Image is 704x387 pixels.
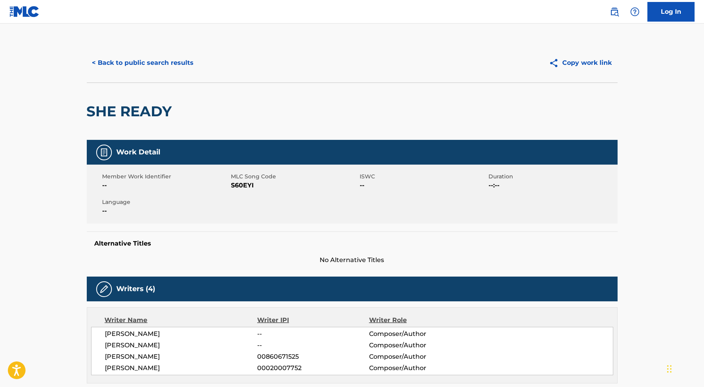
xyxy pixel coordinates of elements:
[257,329,369,339] span: --
[105,315,258,325] div: Writer Name
[627,4,643,20] div: Help
[257,363,369,373] span: 00020007752
[360,172,487,181] span: ISWC
[102,198,229,206] span: Language
[99,148,109,157] img: Work Detail
[630,7,640,17] img: help
[489,181,616,190] span: --:--
[369,352,471,361] span: Composer/Author
[105,329,258,339] span: [PERSON_NAME]
[231,172,358,181] span: MLC Song Code
[117,148,161,157] h5: Work Detail
[489,172,616,181] span: Duration
[257,315,369,325] div: Writer IPI
[369,341,471,350] span: Composer/Author
[667,357,672,381] div: Drag
[102,206,229,216] span: --
[9,6,40,17] img: MLC Logo
[543,53,618,73] button: Copy work link
[647,2,695,22] a: Log In
[607,4,622,20] a: Public Search
[369,363,471,373] span: Composer/Author
[549,58,563,68] img: Copy work link
[99,284,109,294] img: Writers
[95,240,610,248] h5: Alternative Titles
[257,341,369,350] span: --
[360,181,487,190] span: --
[87,53,199,73] button: < Back to public search results
[257,352,369,361] span: 00860671525
[105,352,258,361] span: [PERSON_NAME]
[117,284,155,293] h5: Writers (4)
[87,103,176,120] h2: SHE READY
[105,363,258,373] span: [PERSON_NAME]
[87,255,618,265] span: No Alternative Titles
[102,181,229,190] span: --
[665,349,704,387] iframe: Chat Widget
[231,181,358,190] span: S60EYI
[105,341,258,350] span: [PERSON_NAME]
[369,315,471,325] div: Writer Role
[102,172,229,181] span: Member Work Identifier
[610,7,619,17] img: search
[369,329,471,339] span: Composer/Author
